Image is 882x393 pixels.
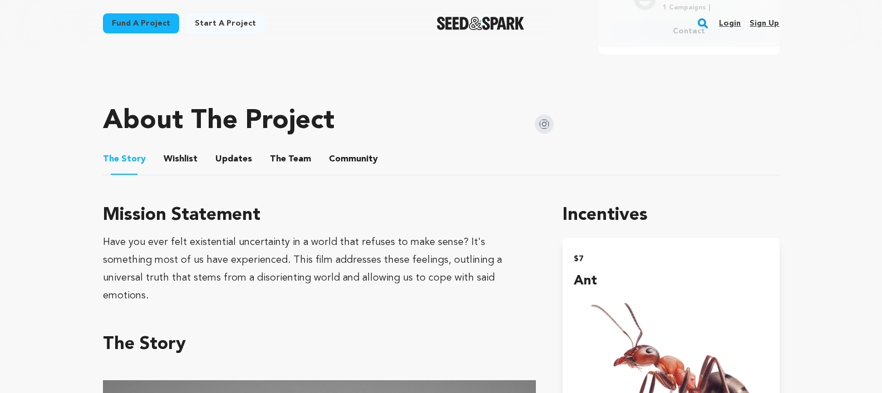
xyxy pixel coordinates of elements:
[103,153,119,166] span: The
[164,153,198,166] span: Wishlist
[270,153,311,166] span: Team
[437,17,524,30] a: Seed&Spark Homepage
[103,153,146,166] span: Story
[329,153,378,166] span: Community
[215,153,252,166] span: Updates
[103,233,536,304] div: Have you ever felt existential uncertainty in a world that refuses to make sense? It's something ...
[103,331,536,358] h3: The Story
[750,14,779,32] a: Sign up
[103,13,179,33] a: Fund a project
[563,202,779,229] h1: Incentives
[270,153,286,166] span: The
[719,14,741,32] a: Login
[535,115,554,134] img: Seed&Spark Instagram Icon
[103,108,334,135] h1: About The Project
[103,202,536,229] h3: Mission Statement
[437,17,524,30] img: Seed&Spark Logo Dark Mode
[574,251,768,267] h2: $7
[186,13,265,33] a: Start a project
[574,271,768,291] h4: Ant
